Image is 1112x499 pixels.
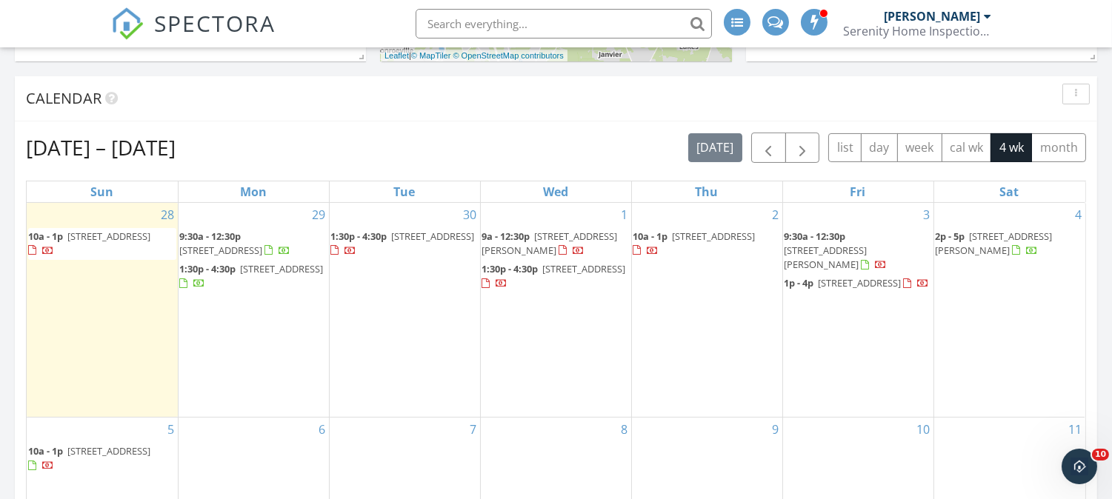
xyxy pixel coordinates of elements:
a: 1:30p - 4:30p [STREET_ADDRESS] [180,262,324,289]
button: cal wk [942,133,992,162]
a: 10a - 1p [STREET_ADDRESS] [28,444,150,472]
a: 1:30p - 4:30p [STREET_ADDRESS] [331,230,475,257]
a: Go to October 7, 2025 [467,418,480,441]
span: 10a - 1p [633,230,668,243]
span: [STREET_ADDRESS][PERSON_NAME] [482,230,618,257]
span: [STREET_ADDRESS] [392,230,475,243]
a: Tuesday [391,181,419,202]
span: [STREET_ADDRESS] [673,230,756,243]
a: 10a - 1p [STREET_ADDRESS] [28,228,176,260]
td: Go to September 28, 2025 [27,203,178,418]
a: © OpenStreetMap contributors [453,51,564,60]
span: 9:30a - 12:30p [785,230,846,243]
a: Go to September 28, 2025 [159,203,178,227]
a: Friday [848,181,869,202]
span: 9:30a - 12:30p [180,230,242,243]
span: 10a - 1p [28,230,63,243]
a: 9a - 12:30p [STREET_ADDRESS][PERSON_NAME] [482,228,630,260]
a: 10a - 1p [STREET_ADDRESS] [633,228,781,260]
span: [STREET_ADDRESS] [241,262,324,275]
td: Go to October 3, 2025 [782,203,933,418]
a: 1:30p - 4:30p [STREET_ADDRESS] [180,261,327,292]
span: 1:30p - 4:30p [482,262,539,275]
a: 9:30a - 12:30p [STREET_ADDRESS] [180,230,291,257]
h2: [DATE] – [DATE] [26,133,176,162]
a: 9:30a - 12:30p [STREET_ADDRESS] [180,228,327,260]
button: Previous [751,133,786,163]
a: Go to October 4, 2025 [1072,203,1085,227]
td: Go to October 2, 2025 [631,203,782,418]
td: Go to October 1, 2025 [480,203,631,418]
span: 1p - 4p [785,276,814,289]
a: © MapTiler [411,51,451,60]
span: [STREET_ADDRESS] [819,276,902,289]
a: Go to October 9, 2025 [770,418,782,441]
a: 10a - 1p [STREET_ADDRESS] [28,230,150,257]
span: 2p - 5p [936,230,965,243]
a: 9:30a - 12:30p [STREET_ADDRESS][PERSON_NAME] [785,230,888,271]
a: Go to October 11, 2025 [1065,418,1085,441]
span: [STREET_ADDRESS][PERSON_NAME] [936,230,1053,257]
div: Serenity Home Inspections [843,24,991,38]
div: | [381,50,567,62]
a: Sunday [87,181,116,202]
span: [STREET_ADDRESS] [180,244,263,257]
div: [PERSON_NAME] [884,9,980,24]
a: Saturday [996,181,1022,202]
a: Go to October 10, 2025 [914,418,933,441]
td: Go to September 30, 2025 [329,203,480,418]
a: 1:30p - 4:30p [STREET_ADDRESS] [331,228,479,260]
a: 10a - 1p [STREET_ADDRESS] [28,443,176,475]
span: 10 [1092,449,1109,461]
img: The Best Home Inspection Software - Spectora [111,7,144,40]
a: Thursday [693,181,722,202]
button: list [828,133,862,162]
span: 1:30p - 4:30p [331,230,387,243]
td: Go to September 29, 2025 [178,203,329,418]
td: Go to October 4, 2025 [933,203,1085,418]
a: Go to October 1, 2025 [619,203,631,227]
a: 1p - 4p [STREET_ADDRESS] [785,276,930,289]
a: Wednesday [540,181,571,202]
a: 10a - 1p [STREET_ADDRESS] [633,230,756,257]
a: Go to October 6, 2025 [316,418,329,441]
a: 1:30p - 4:30p [STREET_ADDRESS] [482,262,626,289]
span: Calendar [26,88,101,108]
a: Go to October 3, 2025 [921,203,933,227]
a: 2p - 5p [STREET_ADDRESS][PERSON_NAME] [936,228,1084,260]
span: [STREET_ADDRESS] [543,262,626,275]
a: 1p - 4p [STREET_ADDRESS] [785,275,932,292]
button: Next [785,133,820,163]
span: [STREET_ADDRESS] [67,230,150,243]
span: 10a - 1p [28,444,63,458]
span: 1:30p - 4:30p [180,262,236,275]
a: Go to September 29, 2025 [310,203,329,227]
button: [DATE] [688,133,742,162]
a: 2p - 5p [STREET_ADDRESS][PERSON_NAME] [936,230,1053,257]
span: [STREET_ADDRESS][PERSON_NAME] [785,244,868,271]
span: 9a - 12:30p [482,230,530,243]
button: week [897,133,942,162]
a: 9:30a - 12:30p [STREET_ADDRESS][PERSON_NAME] [785,228,932,275]
a: Monday [237,181,270,202]
a: 9a - 12:30p [STREET_ADDRESS][PERSON_NAME] [482,230,618,257]
iframe: Intercom live chat [1062,449,1097,484]
button: 4 wk [991,133,1032,162]
a: Go to September 30, 2025 [461,203,480,227]
a: Go to October 5, 2025 [165,418,178,441]
a: Go to October 8, 2025 [619,418,631,441]
a: Go to October 2, 2025 [770,203,782,227]
a: Leaflet [384,51,409,60]
span: [STREET_ADDRESS] [67,444,150,458]
a: SPECTORA [111,20,276,51]
span: SPECTORA [154,7,276,38]
button: month [1031,133,1086,162]
a: 1:30p - 4:30p [STREET_ADDRESS] [482,261,630,292]
input: Search everything... [416,9,712,38]
button: day [861,133,898,162]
